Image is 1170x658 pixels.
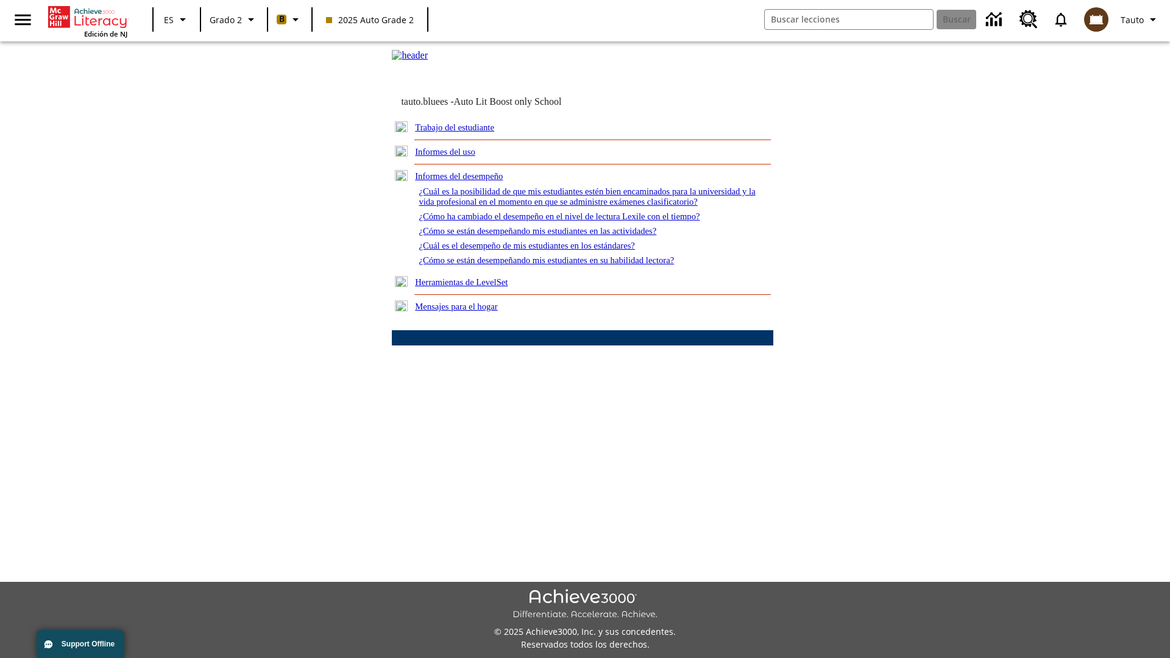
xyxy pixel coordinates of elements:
[419,226,656,236] a: ¿Cómo se están desempeñando mis estudiantes en las actividades?
[395,170,408,181] img: minus.gif
[205,9,263,30] button: Grado: Grado 2, Elige un grado
[1116,9,1165,30] button: Perfil/Configuración
[1077,4,1116,35] button: Escoja un nuevo avatar
[401,96,625,107] td: tauto.bluees -
[1012,3,1045,36] a: Centro de recursos, Se abrirá en una pestaña nueva.
[419,186,755,207] a: ¿Cuál es la posibilidad de que mis estudiantes estén bien encaminados para la universidad y la vi...
[326,13,414,26] span: 2025 Auto Grade 2
[62,640,115,648] span: Support Offline
[395,300,408,311] img: plus.gif
[210,13,242,26] span: Grado 2
[279,12,285,27] span: B
[415,122,494,132] a: Trabajo del estudiante
[415,171,503,181] a: Informes del desempeño
[415,302,498,311] a: Mensajes para el hogar
[395,146,408,157] img: plus.gif
[419,211,700,221] a: ¿Cómo ha cambiado el desempeño en el nivel de lectura Lexile con el tiempo?
[395,276,408,287] img: plus.gif
[84,29,127,38] span: Edición de NJ
[272,9,308,30] button: Boost El color de la clase es anaranjado claro. Cambiar el color de la clase.
[512,589,658,620] img: Achieve3000 Differentiate Accelerate Achieve
[454,96,562,107] nobr: Auto Lit Boost only School
[415,147,475,157] a: Informes del uso
[164,13,174,26] span: ES
[48,4,127,38] div: Portada
[1121,13,1144,26] span: Tauto
[415,277,508,287] a: Herramientas de LevelSet
[765,10,933,29] input: Buscar campo
[157,9,196,30] button: Lenguaje: ES, Selecciona un idioma
[392,50,428,61] img: header
[5,2,41,38] button: Abrir el menú lateral
[1084,7,1108,32] img: avatar image
[419,255,674,265] a: ¿Cómo se están desempeñando mis estudiantes en su habilidad lectora?
[395,121,408,132] img: plus.gif
[419,241,635,250] a: ¿Cuál es el desempeño de mis estudiantes en los estándares?
[979,3,1012,37] a: Centro de información
[37,630,124,658] button: Support Offline
[1045,4,1077,35] a: Notificaciones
